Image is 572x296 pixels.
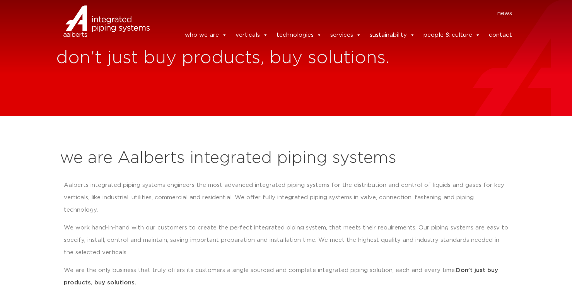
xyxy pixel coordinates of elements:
a: sustainability [370,27,415,43]
a: technologies [277,27,322,43]
p: We work hand-in-hand with our customers to create the perfect integrated piping system, that meet... [64,222,509,259]
nav: Menu [161,7,512,20]
a: people & culture [423,27,480,43]
a: contact [489,27,512,43]
a: services [330,27,361,43]
p: We are the only business that truly offers its customers a single sourced and complete integrated... [64,264,509,289]
a: who we are [185,27,227,43]
a: verticals [236,27,268,43]
a: news [497,7,512,20]
h2: we are Aalberts integrated piping systems [60,149,512,168]
p: Aalberts integrated piping systems engineers the most advanced integrated piping systems for the ... [64,179,509,216]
